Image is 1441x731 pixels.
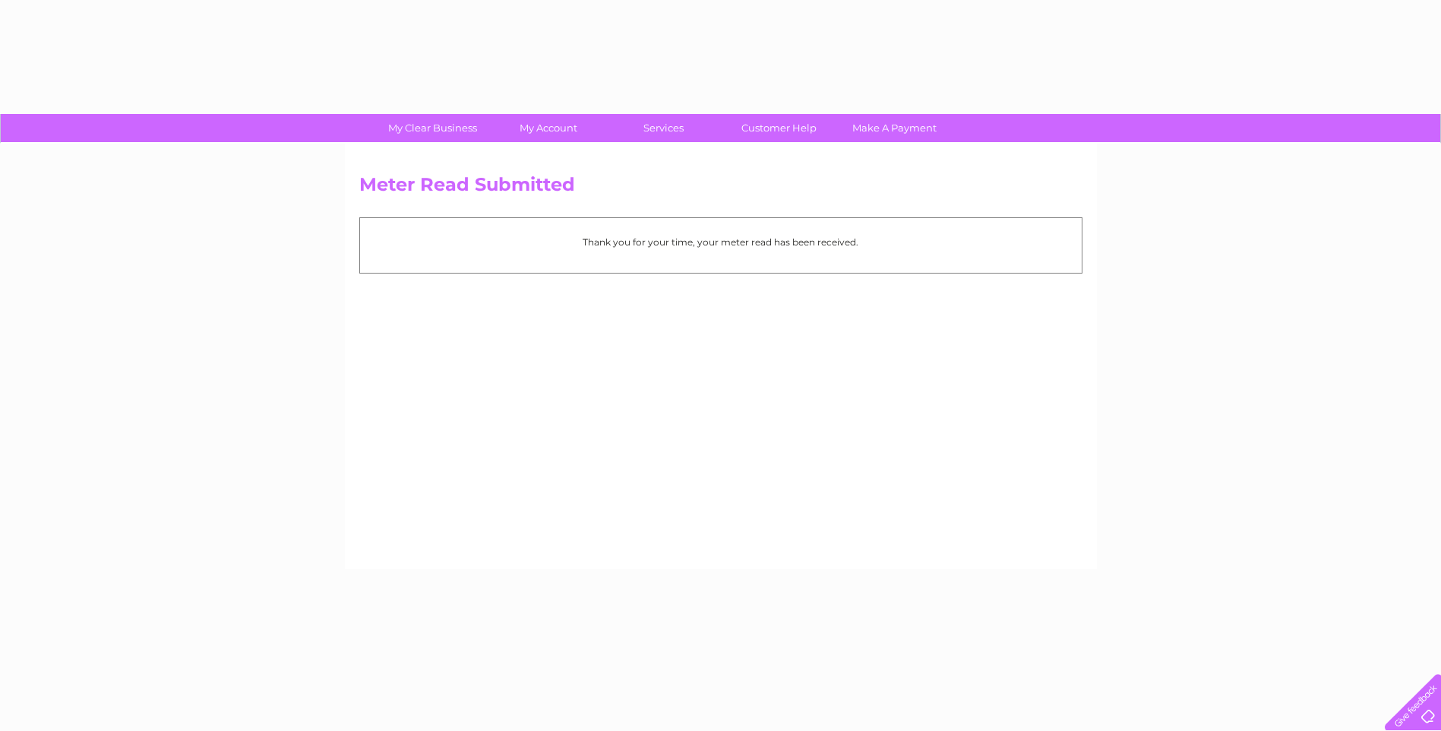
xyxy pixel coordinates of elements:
[716,114,842,142] a: Customer Help
[370,114,495,142] a: My Clear Business
[485,114,611,142] a: My Account
[601,114,726,142] a: Services
[368,235,1074,249] p: Thank you for your time, your meter read has been received.
[359,174,1082,203] h2: Meter Read Submitted
[832,114,957,142] a: Make A Payment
